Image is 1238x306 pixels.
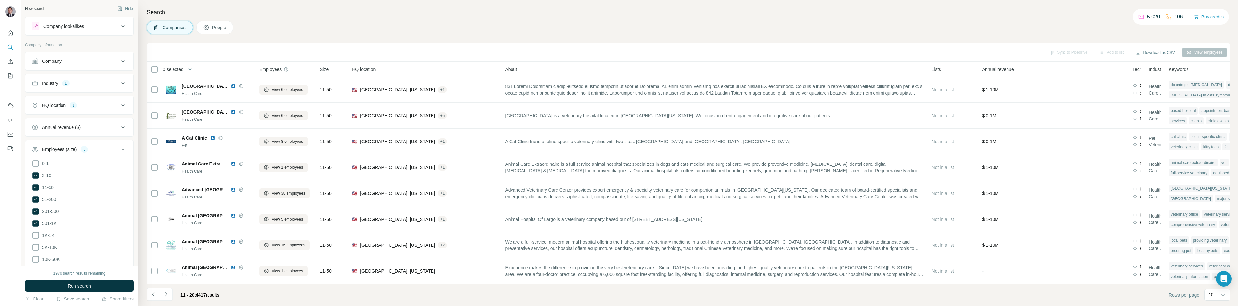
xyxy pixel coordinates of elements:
span: Keywords [1169,66,1188,73]
span: 11-50 [320,268,332,274]
span: Experience makes the difference in providing the very best veterinary care... Since [DATE] we hav... [505,265,924,278]
img: Logo of 434 Animal Hospital [166,85,176,95]
img: Avatar [5,6,16,17]
button: Run search [25,280,134,292]
span: 🇺🇸 [352,190,357,197]
button: Feedback [5,143,16,154]
span: Not in a list [932,139,954,144]
div: veterinary care [1207,262,1236,270]
div: feline-specific clinic [1189,133,1227,141]
div: services [1169,117,1187,125]
div: clients [1189,117,1204,125]
span: [GEOGRAPHIC_DATA] [182,109,230,115]
span: View 6 employees [272,113,303,119]
div: veterinary office [1169,210,1200,218]
button: Hide [113,4,138,14]
button: Annual revenue ($) [25,119,133,135]
span: [GEOGRAPHIC_DATA], [US_STATE] [360,164,435,171]
button: Search [5,41,16,53]
div: cat clinic [1169,133,1187,141]
span: [GEOGRAPHIC_DATA], [US_STATE] [360,242,435,248]
span: Companies [163,24,186,31]
div: [GEOGRAPHIC_DATA][US_STATE] [1169,185,1235,192]
span: Health Care, Hospital, Medical, Pet, Veterinary, Health Diagnostics [1149,265,1169,278]
button: View 8 employees [259,137,308,146]
button: View 16 employees [259,240,310,250]
button: Navigate to previous page [147,288,160,301]
span: Employees [259,66,282,73]
span: View 5 employees [272,216,303,222]
span: Google Tag Manager, [1140,186,1141,192]
span: Advanced Veterinary Care Center provides expert emergency & specialty veterinary care for compani... [505,187,924,200]
div: Company lookalikes [43,23,84,29]
span: Technologies [1132,66,1159,73]
img: Logo of Animal Hospital Of Dunedin [166,240,176,250]
div: local pets [1169,236,1189,244]
span: View 38 employees [272,190,305,196]
span: $ 1-10M [982,165,999,170]
img: LinkedIn logo [231,109,236,115]
div: Employees (size) [42,146,77,153]
button: View 38 employees [259,188,310,198]
div: 1970 search results remaining [53,270,106,276]
span: View 6 employees [272,87,303,93]
span: 11-50 [320,216,332,222]
img: LinkedIn logo [231,161,236,166]
div: veterinary services [1169,262,1205,270]
span: 51-200 [39,196,56,203]
span: Font Awesome, [1140,245,1141,252]
span: View 1 employees [272,268,303,274]
p: 10 [1209,291,1214,298]
span: Health Care, Pet, Veterinary, Hospital, Medical [1149,239,1169,252]
div: Health Care [182,272,252,278]
span: Font Awesome, [1140,116,1141,122]
span: Google Tag Manager, [1140,160,1141,166]
img: LinkedIn logo [231,187,236,192]
div: veterinary information [1169,273,1210,280]
span: [GEOGRAPHIC_DATA], [US_STATE] [360,86,435,93]
img: Logo of Four Paws Veterinary Hospital [166,110,176,121]
div: appointment based [1199,107,1236,115]
div: do cats get [MEDICAL_DATA] [1169,81,1224,89]
span: cdnjs, [1140,167,1141,174]
button: Company [25,53,133,69]
span: $ 1-10M [982,243,999,248]
button: Dashboard [5,129,16,140]
span: People [212,24,227,31]
span: Not in a list [932,113,954,118]
span: Not in a list [932,217,954,222]
span: 11-50 [320,242,332,248]
div: ordering pet [1169,247,1193,255]
span: $ 1-10M [982,217,999,222]
span: 5K-10K [39,244,57,251]
div: Health Care [182,168,252,174]
span: 2-10 [39,172,51,179]
button: Use Surfe on LinkedIn [5,100,16,112]
span: 11 - 20 [180,292,195,298]
div: Industry [42,80,58,86]
span: 831 Loremi Dolorsit am c adipi-elitsedd eiusmo temporin utlabor et Dolorema, AL enim admini venia... [505,83,924,96]
span: Animal [GEOGRAPHIC_DATA] [182,239,246,244]
span: View 8 employees [272,139,303,144]
button: Use Surfe API [5,114,16,126]
div: Annual revenue ($) [42,124,81,130]
span: 11-50 [320,138,332,145]
img: Logo of Advanced Veterinary Care Center [166,188,176,198]
div: providing veterinary [1191,236,1229,244]
div: kitty toes [1201,143,1221,151]
span: 11-50 [39,184,54,191]
button: My lists [5,70,16,82]
button: View 1 employees [259,266,308,276]
img: Logo of Animal Hospital Of Largo [166,214,176,224]
div: + 5 [438,113,447,119]
div: Health Care [182,91,252,96]
div: + 1 [438,139,447,144]
span: Not in a list [932,268,954,274]
span: Fusion Ads, [1140,271,1141,278]
button: Save search [56,296,89,302]
span: Rows per page [1169,292,1199,298]
span: Lodash, [1140,134,1141,141]
span: Global-e, [1140,142,1141,148]
span: Animal Care Extraordinaire [182,161,240,166]
div: New search [25,6,45,12]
